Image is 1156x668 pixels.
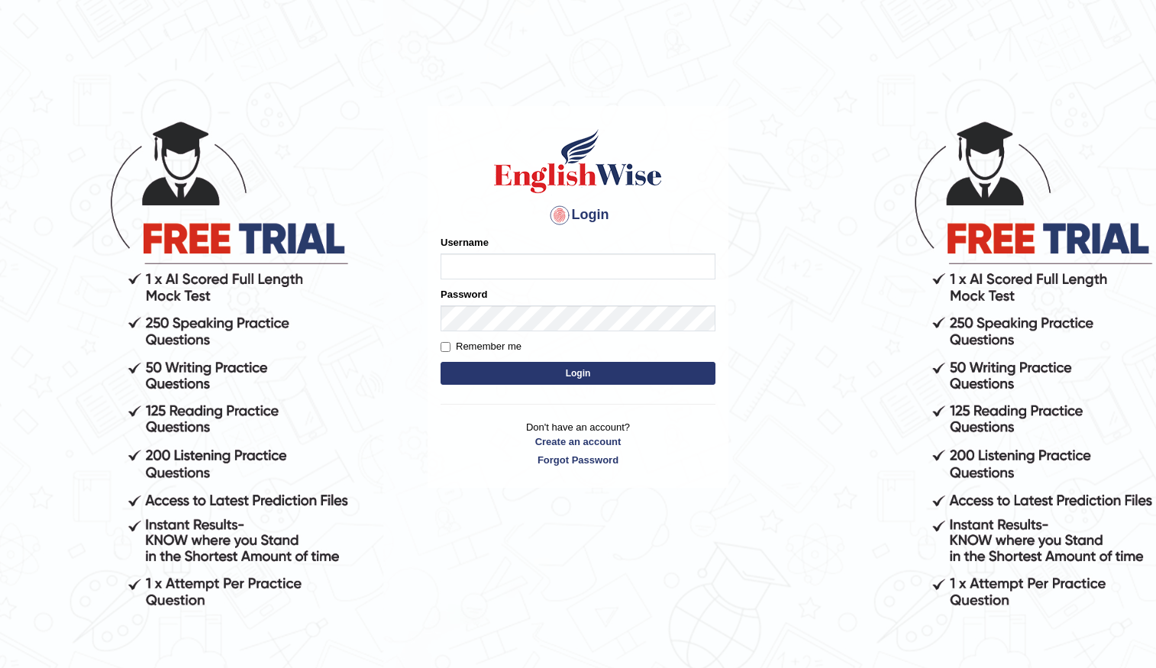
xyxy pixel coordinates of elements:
[441,235,489,250] label: Username
[441,434,715,449] a: Create an account
[441,287,487,302] label: Password
[441,420,715,467] p: Don't have an account?
[441,362,715,385] button: Login
[441,339,521,354] label: Remember me
[441,453,715,467] a: Forgot Password
[441,203,715,228] h4: Login
[491,127,665,195] img: Logo of English Wise sign in for intelligent practice with AI
[441,342,450,352] input: Remember me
